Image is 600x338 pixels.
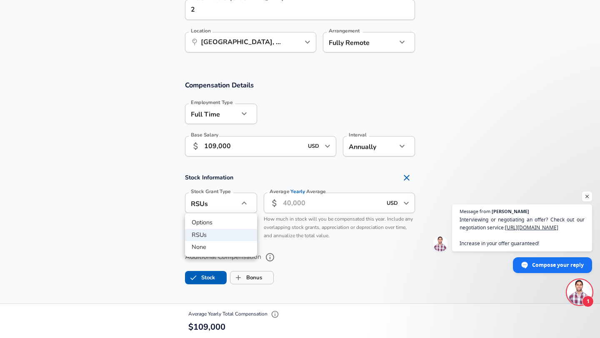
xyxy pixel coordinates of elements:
li: None [185,241,257,253]
div: Open chat [567,280,592,305]
span: 1 [582,296,594,307]
span: Interviewing or negotiating an offer? Check out our negotiation service: Increase in your offer g... [460,216,585,247]
span: Message from [460,209,490,214]
span: [PERSON_NAME] [492,209,529,214]
li: RSUs [185,229,257,241]
li: Options [185,216,257,229]
span: Compose your reply [532,258,584,272]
